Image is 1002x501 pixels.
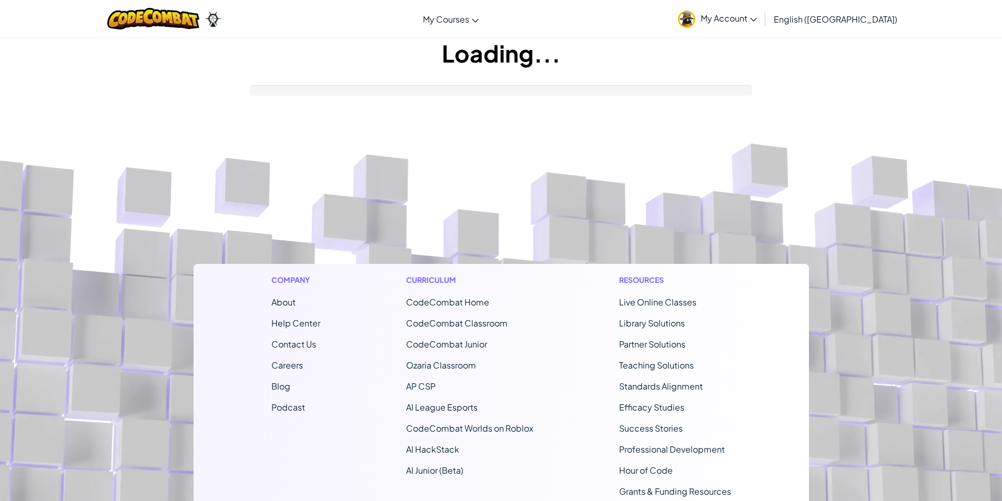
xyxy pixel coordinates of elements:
[774,14,897,25] span: English ([GEOGRAPHIC_DATA])
[271,318,320,329] a: Help Center
[619,360,694,371] a: Teaching Solutions
[271,381,290,392] a: Blog
[619,444,725,455] a: Professional Development
[418,5,484,33] a: My Courses
[701,13,757,24] span: My Account
[406,360,476,371] a: Ozaria Classroom
[619,486,731,497] a: Grants & Funding Resources
[619,318,685,329] a: Library Solutions
[673,2,762,35] a: My Account
[619,274,731,285] h1: Resources
[271,360,303,371] a: Careers
[619,465,673,476] a: Hour of Code
[619,381,703,392] a: Standards Alignment
[406,296,489,308] span: CodeCombat Home
[271,274,320,285] h1: Company
[271,402,305,413] a: Podcast
[619,423,683,434] a: Success Stories
[619,296,696,308] a: Live Online Classes
[406,444,459,455] a: AI HackStack
[271,339,316,350] span: Contact Us
[768,5,903,33] a: English ([GEOGRAPHIC_DATA])
[107,8,199,29] img: CodeCombat logo
[619,402,684,413] a: Efficacy Studies
[423,14,469,25] span: My Courses
[619,339,685,350] a: Partner Solutions
[271,296,296,308] a: About
[406,423,533,434] a: CodeCombat Worlds on Roblox
[406,402,478,413] a: AI League Esports
[406,381,436,392] a: AP CSP
[406,339,487,350] a: CodeCombat Junior
[406,465,463,476] a: AI Junior (Beta)
[678,11,695,28] img: avatar
[406,274,533,285] h1: Curriculum
[406,318,508,329] a: CodeCombat Classroom
[205,11,221,27] img: Ozaria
